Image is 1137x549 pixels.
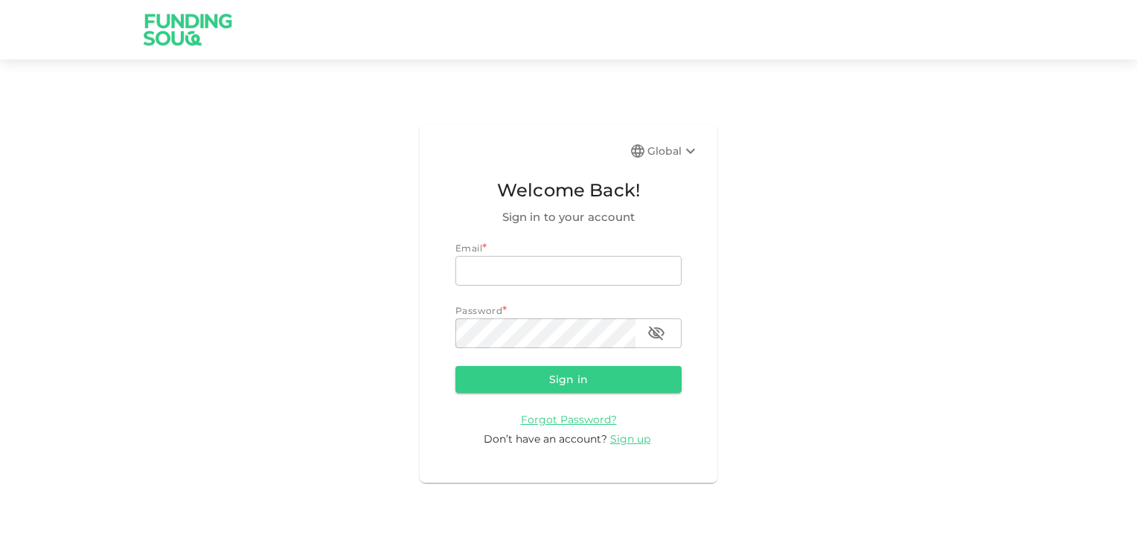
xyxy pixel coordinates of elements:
[647,142,699,160] div: Global
[521,413,617,426] span: Forgot Password?
[455,366,682,393] button: Sign in
[455,305,502,316] span: Password
[455,318,635,348] input: password
[484,432,607,446] span: Don’t have an account?
[455,208,682,226] span: Sign in to your account
[610,432,650,446] span: Sign up
[521,412,617,426] a: Forgot Password?
[455,243,482,254] span: Email
[455,256,682,286] input: email
[455,176,682,205] span: Welcome Back!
